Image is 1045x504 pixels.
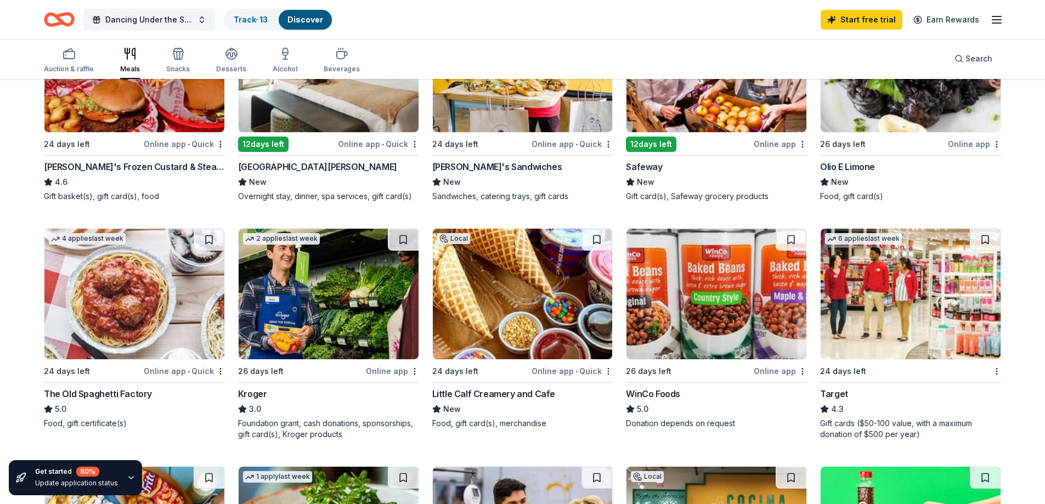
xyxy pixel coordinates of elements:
div: 12 days left [626,137,676,152]
div: Overnight stay, dinner, spa services, gift card(s) [238,191,419,202]
div: 1 apply last week [243,471,312,483]
div: 24 days left [432,138,478,151]
a: Track· 13 [234,15,268,24]
div: Foundation grant, cash donations, sponsorships, gift card(s), Kroger products [238,418,419,440]
div: 24 days left [44,138,90,151]
div: Gift card(s), Safeway grocery products [626,191,807,202]
span: • [382,140,384,149]
div: 24 days left [820,365,866,378]
div: Get started [35,467,118,477]
div: Gift cards ($50-100 value, with a maximum donation of $500 per year) [820,418,1001,440]
button: Track· 13Discover [224,9,333,31]
img: Image for The Old Spaghetti Factory [44,229,224,359]
img: Image for WinCo Foods [626,229,806,359]
button: Auction & raffle [44,43,94,79]
div: 24 days left [432,365,478,378]
button: Snacks [166,43,190,79]
span: 4.3 [831,403,844,416]
a: Image for WinCo Foods26 days leftOnline appWinCo Foods5.0Donation depends on request [626,228,807,429]
a: Earn Rewards [907,10,986,30]
div: Beverages [324,65,360,73]
div: Snacks [166,65,190,73]
span: • [575,140,578,149]
div: Gift basket(s), gift card(s), food [44,191,225,202]
div: Local [437,233,470,244]
div: Olio E Limone [820,160,875,173]
a: Start free trial [821,10,902,30]
span: New [637,175,654,189]
button: Beverages [324,43,360,79]
div: Online app Quick [532,364,613,378]
button: Dancing Under the Starts [83,9,215,31]
div: Desserts [216,65,246,73]
div: Meals [120,65,140,73]
a: Image for The Old Spaghetti Factory4 applieslast week24 days leftOnline app•QuickThe Old Spaghett... [44,228,225,429]
div: Food, gift card(s) [820,191,1001,202]
img: Image for Little Calf Creamery and Cafe [433,229,613,359]
a: Image for Target6 applieslast week24 days leftTarget4.3Gift cards ($50-100 value, with a maximum ... [820,228,1001,440]
a: Home [44,7,75,32]
div: Online app [754,364,807,378]
a: Image for Safeway1 applylast week12days leftOnline appSafewayNewGift card(s), Safeway grocery pro... [626,1,807,202]
div: Sandwiches, catering trays, gift cards [432,191,613,202]
span: 3.0 [249,403,261,416]
span: New [443,175,461,189]
button: Alcohol [273,43,297,79]
div: Online app Quick [532,137,613,151]
a: Image for Olio E Limone1 applylast weekLocal26 days leftOnline appOlio E LimoneNewFood, gift card(s) [820,1,1001,202]
div: Online app Quick [144,364,225,378]
div: Update application status [35,479,118,488]
div: [GEOGRAPHIC_DATA][PERSON_NAME] [238,160,397,173]
span: Search [965,52,992,65]
div: Safeway [626,160,662,173]
div: Alcohol [273,65,297,73]
div: 26 days left [238,365,284,378]
div: Local [631,471,664,482]
div: [PERSON_NAME]'s Sandwiches [432,160,562,173]
div: Kroger [238,387,267,400]
div: 6 applies last week [825,233,902,245]
button: Desserts [216,43,246,79]
img: Image for Kroger [239,229,419,359]
span: New [249,175,267,189]
span: 5.0 [637,403,648,416]
div: Online app [754,137,807,151]
a: Image for Hotel San Luis ObispoLocal12days leftOnline app•Quick[GEOGRAPHIC_DATA][PERSON_NAME]NewO... [238,1,419,202]
a: Image for Kroger2 applieslast week26 days leftOnline appKroger3.0Foundation grant, cash donations... [238,228,419,440]
span: New [443,403,461,416]
span: 5.0 [55,403,66,416]
img: Image for Target [821,229,1001,359]
div: 12 days left [238,137,289,152]
div: Food, gift certificate(s) [44,418,225,429]
span: • [188,140,190,149]
button: Search [946,48,1001,70]
div: Online app [948,137,1001,151]
div: Online app Quick [338,137,419,151]
div: 26 days left [820,138,866,151]
div: [PERSON_NAME]'s Frozen Custard & Steakburgers [44,160,225,173]
div: Little Calf Creamery and Cafe [432,387,555,400]
span: • [188,367,190,376]
div: WinCo Foods [626,387,680,400]
span: • [575,367,578,376]
a: Image for Ike's Sandwiches2 applieslast week24 days leftOnline app•Quick[PERSON_NAME]'s Sandwiche... [432,1,613,202]
div: 80 % [76,467,99,477]
button: Meals [120,43,140,79]
div: Online app Quick [144,137,225,151]
div: 4 applies last week [49,233,126,245]
a: Discover [287,15,323,24]
div: Donation depends on request [626,418,807,429]
div: Auction & raffle [44,65,94,73]
div: 26 days left [626,365,671,378]
div: 24 days left [44,365,90,378]
span: Dancing Under the Starts [105,13,193,26]
a: Image for Freddy's Frozen Custard & Steakburgers10 applieslast week24 days leftOnline app•Quick[P... [44,1,225,202]
a: Image for Little Calf Creamery and CafeLocal24 days leftOnline app•QuickLittle Calf Creamery and ... [432,228,613,429]
div: The Old Spaghetti Factory [44,387,152,400]
div: Online app [366,364,419,378]
div: Target [820,387,848,400]
div: Food, gift card(s), merchandise [432,418,613,429]
div: 2 applies last week [243,233,320,245]
span: New [831,175,849,189]
span: 4.6 [55,175,67,189]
